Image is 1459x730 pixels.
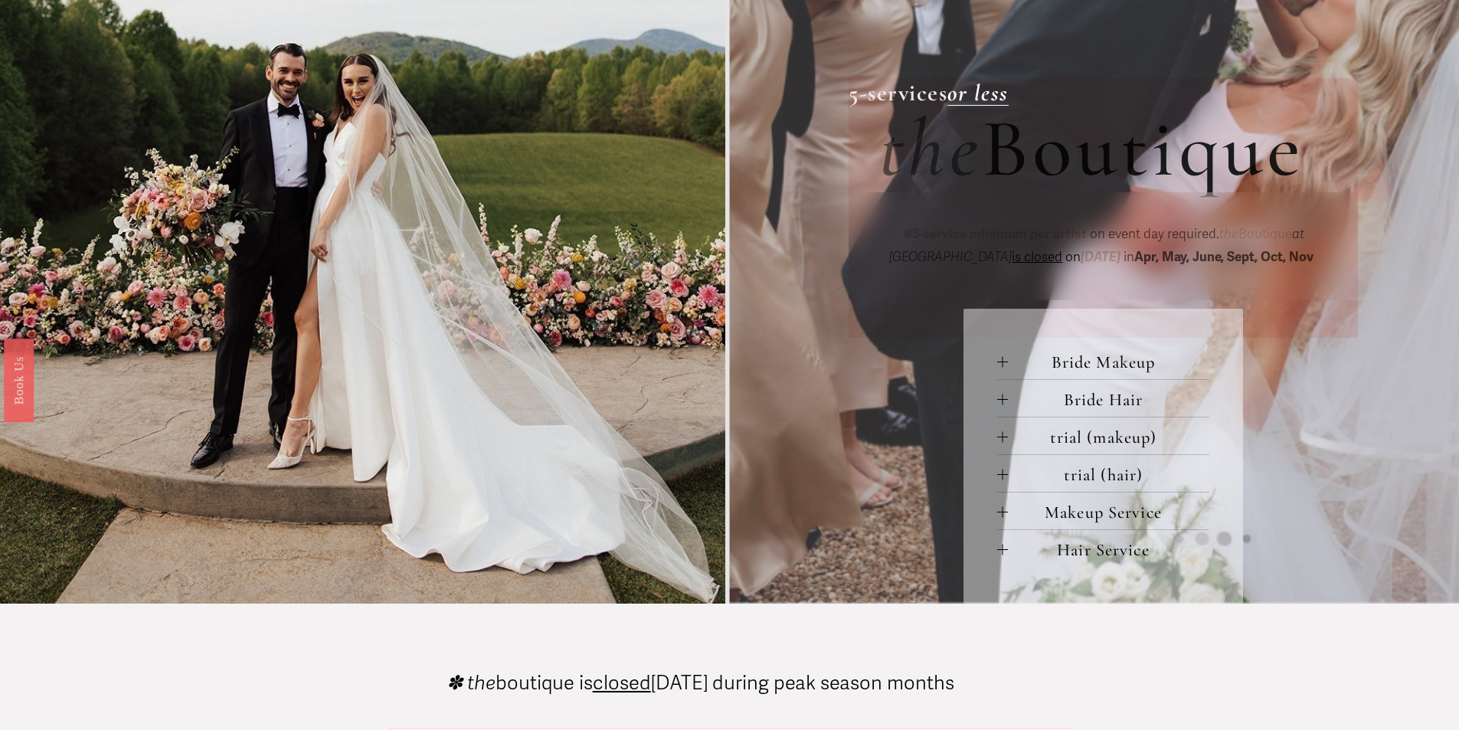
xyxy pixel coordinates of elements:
em: the [879,100,982,198]
button: trial (makeup) [997,417,1209,454]
em: the [1219,226,1238,242]
button: Makeup Service [997,493,1209,529]
button: Hair Service [997,530,1209,567]
em: ✽ the [447,671,496,695]
span: Bride Hair [1008,389,1209,410]
p: boutique is [DATE] during peak season months [447,673,954,692]
span: Boutique [982,100,1305,198]
span: closed [593,671,651,695]
span: Makeup Service [1008,502,1209,522]
button: Bride Hair [997,380,1209,417]
button: trial (hair) [997,455,1209,492]
p: on [879,223,1327,270]
button: Bride Makeup [997,342,1209,379]
span: trial (makeup) [1008,427,1209,447]
strong: 3-service minimum per artist [912,226,1087,242]
span: Bride Makeup [1008,352,1209,372]
a: or less [947,79,1009,107]
span: on event day required. [1087,226,1219,242]
em: [DATE] [1081,249,1120,265]
a: Book Us [4,338,34,421]
em: ✽ [901,226,912,242]
span: in [1120,249,1317,265]
strong: Apr, May, June, Sept, Oct, Nov [1134,249,1313,265]
strong: 5-services [849,79,947,107]
span: Hair Service [1008,539,1209,560]
span: trial (hair) [1008,464,1209,485]
span: Boutique [1219,226,1292,242]
span: is closed [1012,249,1062,265]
